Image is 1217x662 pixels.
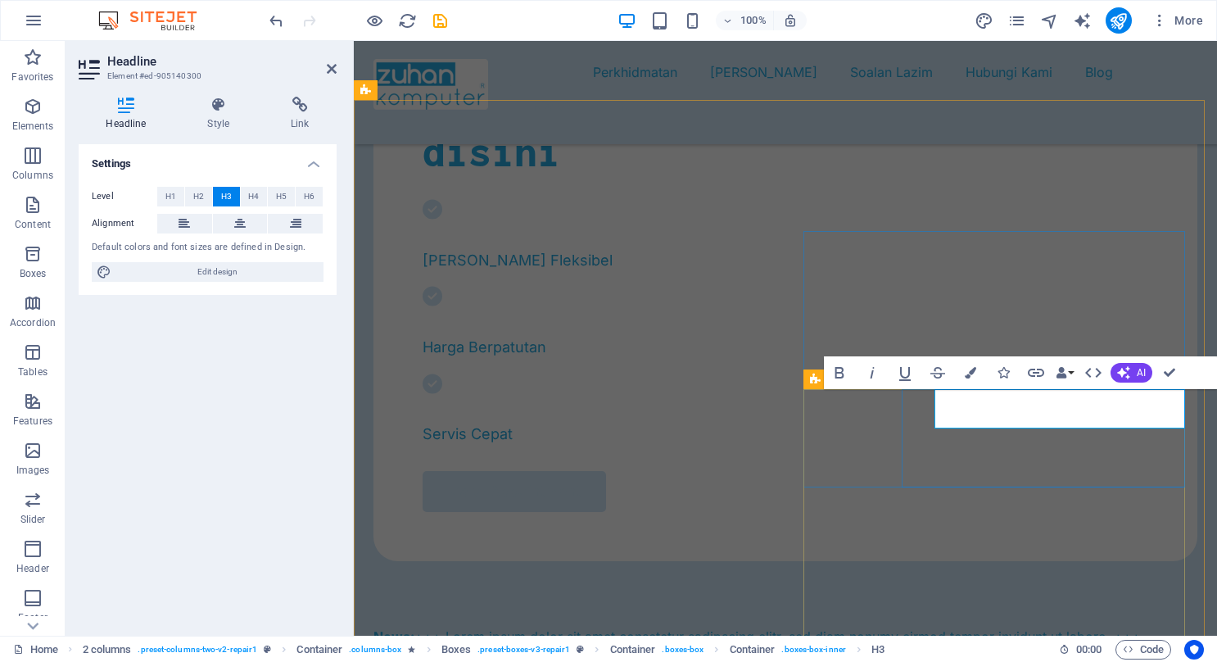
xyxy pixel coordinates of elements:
[1076,640,1102,660] span: 00 00
[1053,356,1076,389] button: Data Bindings
[1154,356,1185,389] button: Confirm (Ctrl+⏎)
[248,187,259,206] span: H4
[955,356,986,389] button: Colors
[1111,363,1152,383] button: AI
[716,11,774,30] button: 100%
[662,640,704,660] span: . boxes-box
[1106,7,1132,34] button: publish
[988,356,1019,389] button: Icons
[408,645,415,654] i: Element contains an animation
[1073,11,1093,30] button: text_generator
[18,365,48,379] p: Tables
[441,640,471,660] span: Click to select. Double-click to edit
[1078,356,1109,389] button: HTML
[1040,11,1059,30] i: Navigator
[871,640,884,660] span: Click to select. Double-click to edit
[364,11,384,30] button: Click here to leave preview mode and continue editing
[397,11,417,30] button: reload
[267,11,286,30] i: Undo: Edit headline (Ctrl+Z)
[264,97,337,131] h4: Link
[889,356,921,389] button: Underline (Ctrl+U)
[180,97,264,131] h4: Style
[16,562,49,575] p: Header
[11,70,53,84] p: Favorites
[12,169,53,182] p: Columns
[1088,643,1090,655] span: :
[92,262,323,282] button: Edit design
[20,267,47,280] p: Boxes
[94,11,217,30] img: Editor Logo
[12,120,54,133] p: Elements
[16,464,50,477] p: Images
[610,640,656,660] span: Click to select. Double-click to edit
[975,11,994,30] button: design
[83,640,132,660] span: Click to select. Double-click to edit
[264,645,271,654] i: This element is a customizable preset
[107,54,337,69] h2: Headline
[296,187,323,206] button: H6
[296,640,342,660] span: Click to select. Double-click to edit
[1184,640,1204,660] button: Usercentrics
[138,640,257,660] span: . preset-columns-two-v2-repair1
[268,187,295,206] button: H5
[241,187,268,206] button: H4
[92,214,157,234] label: Alignment
[157,187,184,206] button: H1
[1007,11,1026,30] i: Pages (Ctrl+Alt+S)
[730,640,776,660] span: Click to select. Double-click to edit
[13,415,52,428] p: Features
[185,187,212,206] button: H2
[857,356,888,389] button: Italic (Ctrl+I)
[1145,7,1210,34] button: More
[79,144,337,174] h4: Settings
[477,640,570,660] span: . preset-boxes-v3-repair1
[92,241,323,255] div: Default colors and font sizes are defined in Design.
[116,262,319,282] span: Edit design
[431,11,450,30] i: Save (Ctrl+S)
[213,187,240,206] button: H3
[13,640,58,660] a: Click to cancel selection. Double-click to open Pages
[349,640,401,660] span: . columns-box
[1040,11,1060,30] button: navigator
[83,640,885,660] nav: breadcrumb
[781,640,846,660] span: . boxes-box-inner
[1137,368,1146,378] span: AI
[1109,11,1128,30] i: Publish
[398,11,417,30] i: Reload page
[975,11,993,30] i: Design (Ctrl+Alt+Y)
[193,187,204,206] span: H2
[107,69,304,84] h3: Element #ed-905140300
[15,218,51,231] p: Content
[266,11,286,30] button: undo
[1123,640,1164,660] span: Code
[10,316,56,329] p: Accordion
[18,611,48,624] p: Footer
[1020,356,1052,389] button: Link
[922,356,953,389] button: Strikethrough
[92,187,157,206] label: Level
[1073,11,1092,30] i: AI Writer
[783,13,798,28] i: On resize automatically adjust zoom level to fit chosen device.
[221,187,232,206] span: H3
[577,645,584,654] i: This element is a customizable preset
[1059,640,1102,660] h6: Session time
[20,513,46,526] p: Slider
[740,11,767,30] h6: 100%
[1151,12,1203,29] span: More
[1115,640,1171,660] button: Code
[824,356,855,389] button: Bold (Ctrl+B)
[430,11,450,30] button: save
[1007,11,1027,30] button: pages
[276,187,287,206] span: H5
[79,97,180,131] h4: Headline
[165,187,176,206] span: H1
[304,187,314,206] span: H6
